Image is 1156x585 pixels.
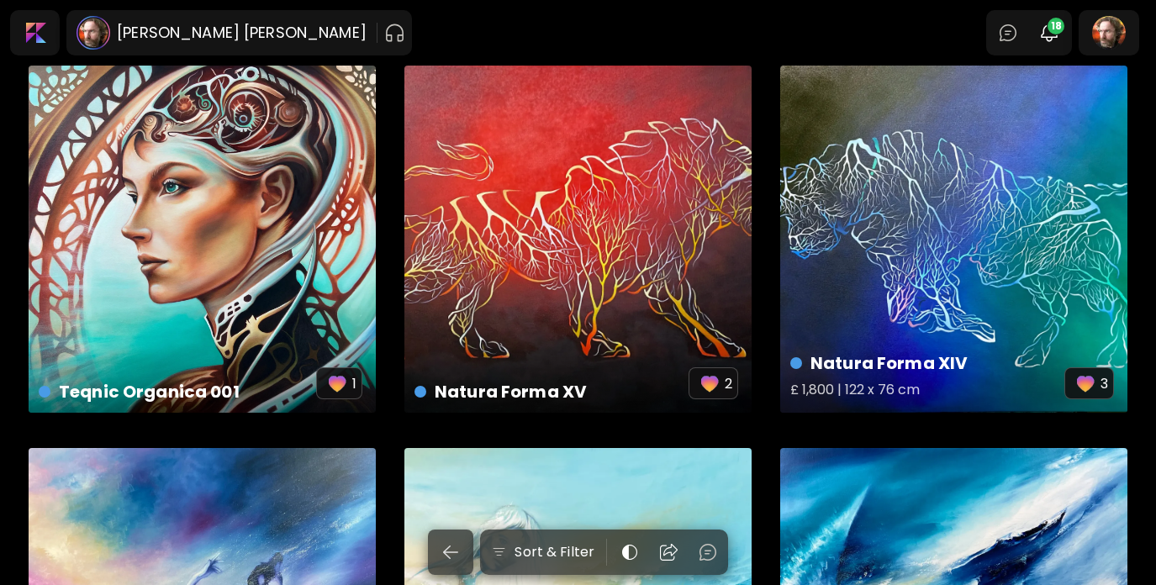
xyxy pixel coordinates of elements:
img: chatIcon [998,23,1018,43]
a: back [428,530,480,575]
h4: Natura Forma XV [414,379,689,404]
h6: Sort & Filter [515,542,594,562]
h6: [PERSON_NAME] [PERSON_NAME] [117,23,367,43]
button: favorites2 [689,367,738,399]
p: 3 [1101,373,1108,394]
h4: Teqnic Organica 001 [39,379,316,404]
button: pauseOutline IconGradient Icon [384,19,405,46]
span: 18 [1048,18,1064,34]
a: Teqnic Organica 001favorites1https://cdn.kaleido.art/CDN/Artwork/175695/Primary/medium.webp?updat... [29,66,376,413]
button: back [428,530,473,575]
button: favorites1 [316,367,362,399]
h4: Natura Forma XIV [790,350,1064,376]
img: favorites [1074,372,1097,395]
a: Natura Forma XVfavorites2https://cdn.kaleido.art/CDN/Artwork/174965/Primary/medium.webp?updated=7... [404,66,752,413]
img: bellIcon [1039,23,1059,43]
button: bellIcon18 [1035,18,1064,47]
button: favorites3 [1064,367,1114,399]
img: favorites [325,372,349,395]
a: Natura Forma XIV£ 1,800 | 122 x 76 cmfavorites3https://cdn.kaleido.art/CDN/Artwork/172022/Primary... [780,66,1127,413]
p: 2 [725,373,732,394]
img: favorites [698,372,721,395]
p: 1 [352,373,356,394]
h5: £ 1,800 | 122 x 76 cm [790,376,1064,409]
img: back [441,542,461,562]
img: chatIcon [698,542,718,562]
